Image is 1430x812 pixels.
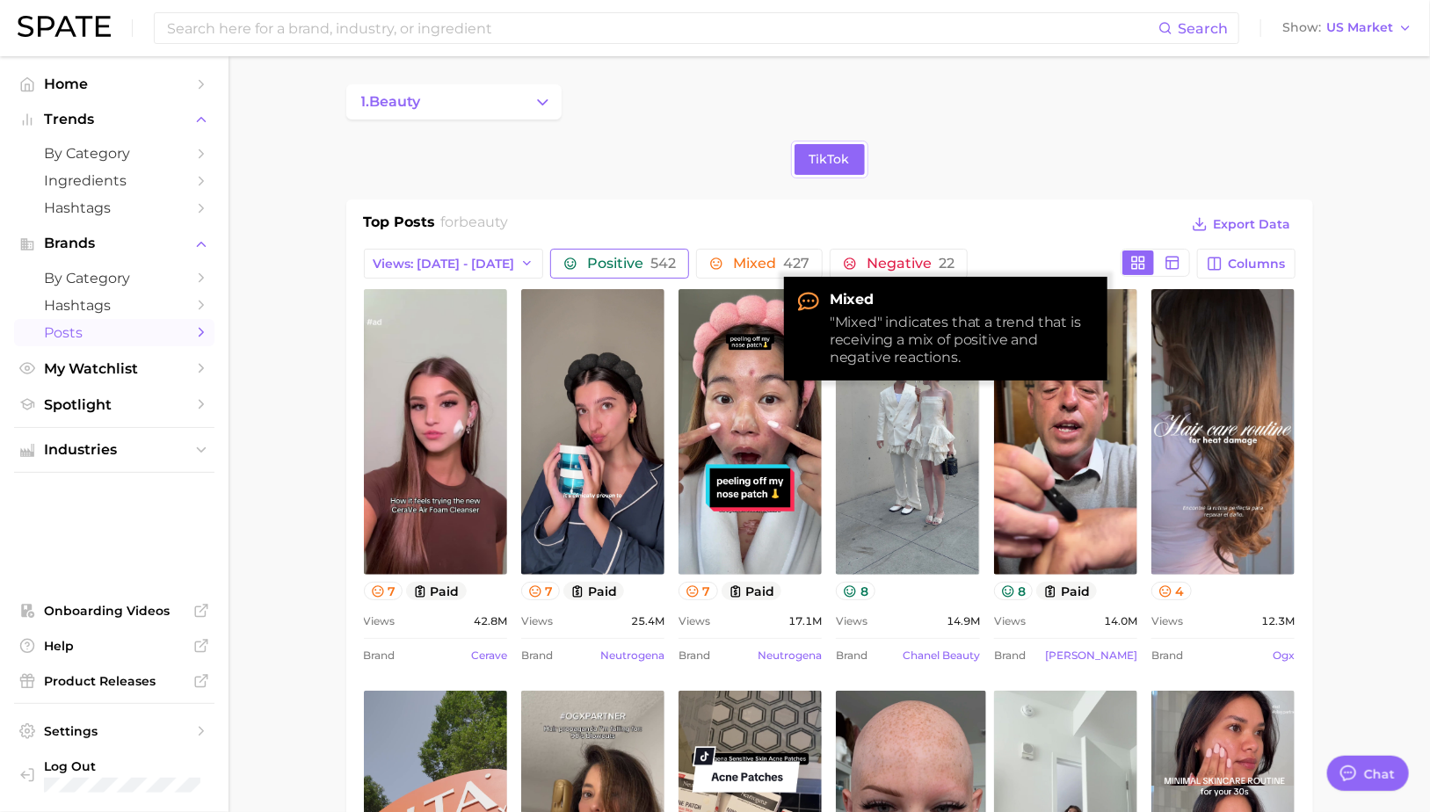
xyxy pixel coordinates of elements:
a: cerave [471,649,507,662]
img: SPATE [18,16,111,37]
span: by Category [44,145,185,162]
button: 4 [1151,582,1192,600]
a: Hashtags [14,194,214,221]
span: Brand [1151,645,1183,666]
a: by Category [14,140,214,167]
span: 22 [939,255,955,272]
a: Help [14,633,214,659]
span: Brand [679,645,710,666]
input: Search here for a brand, industry, or ingredient [165,13,1158,43]
span: Brand [994,645,1026,666]
button: 7 [679,582,718,600]
span: Brands [44,236,185,251]
button: Views: [DATE] - [DATE] [364,249,544,279]
span: Trends [44,112,185,127]
a: Spotlight [14,391,214,418]
span: Search [1178,20,1228,37]
span: 12.3m [1261,611,1295,632]
span: Views [1151,611,1183,632]
a: Hashtags [14,292,214,319]
span: Help [44,638,185,654]
span: Mixed [733,257,809,271]
h1: Top Posts [364,212,436,238]
a: Settings [14,718,214,744]
span: US Market [1326,23,1393,33]
span: Views: [DATE] - [DATE] [374,257,515,272]
span: Spotlight [44,396,185,413]
span: Views [836,611,867,632]
span: Views [521,611,553,632]
span: 14.9m [947,611,980,632]
span: 14.0m [1104,611,1137,632]
a: Home [14,70,214,98]
span: TikTok [809,152,850,167]
span: Posts [44,324,185,341]
span: Positive [587,257,676,271]
div: "Mixed" indicates that a trend that is receiving a mix of positive and negative reactions. [830,314,1093,366]
span: Ingredients [44,172,185,189]
a: Posts [14,319,214,346]
span: 42.8m [474,611,507,632]
a: My Watchlist [14,355,214,382]
button: Trends [14,106,214,133]
span: Hashtags [44,297,185,314]
span: 542 [650,255,676,272]
span: Brand [836,645,867,666]
span: Columns [1229,257,1286,272]
span: Brand [521,645,553,666]
a: Product Releases [14,668,214,694]
span: Export Data [1214,217,1291,232]
a: ogx [1273,649,1295,662]
button: Change Category [346,84,562,120]
a: TikTok [795,144,865,175]
span: Views [994,611,1026,632]
span: Show [1282,23,1321,33]
span: Hashtags [44,199,185,216]
span: 17.1m [788,611,822,632]
span: My Watchlist [44,360,185,377]
button: 8 [836,582,875,600]
button: paid [722,582,782,600]
a: Onboarding Videos [14,598,214,624]
a: neutrogena [600,649,664,662]
span: Onboarding Videos [44,603,185,619]
button: paid [1036,582,1097,600]
h2: for [440,212,508,238]
span: 25.4m [631,611,664,632]
span: 427 [783,255,809,272]
span: Log Out [44,758,226,774]
a: Ingredients [14,167,214,194]
button: Export Data [1187,212,1295,236]
button: ShowUS Market [1278,17,1417,40]
span: 1. beauty [361,94,421,110]
button: paid [563,582,624,600]
span: Home [44,76,185,92]
span: Views [364,611,396,632]
button: 7 [521,582,561,600]
span: Negative [867,257,955,271]
button: Industries [14,437,214,463]
span: Brand [364,645,396,666]
a: chanel beauty [903,649,980,662]
button: 8 [994,582,1034,600]
span: by Category [44,270,185,286]
button: Brands [14,230,214,257]
a: neutrogena [758,649,822,662]
span: Views [679,611,710,632]
a: [PERSON_NAME] [1045,649,1137,662]
span: Settings [44,723,185,739]
button: 7 [364,582,403,600]
button: paid [406,582,467,600]
a: by Category [14,265,214,292]
a: Log out. Currently logged in with e-mail srosen@interparfumsinc.com. [14,753,214,798]
strong: Mixed [830,291,1093,308]
span: Industries [44,442,185,458]
span: beauty [459,214,508,230]
span: Product Releases [44,673,185,689]
button: Columns [1197,249,1295,279]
